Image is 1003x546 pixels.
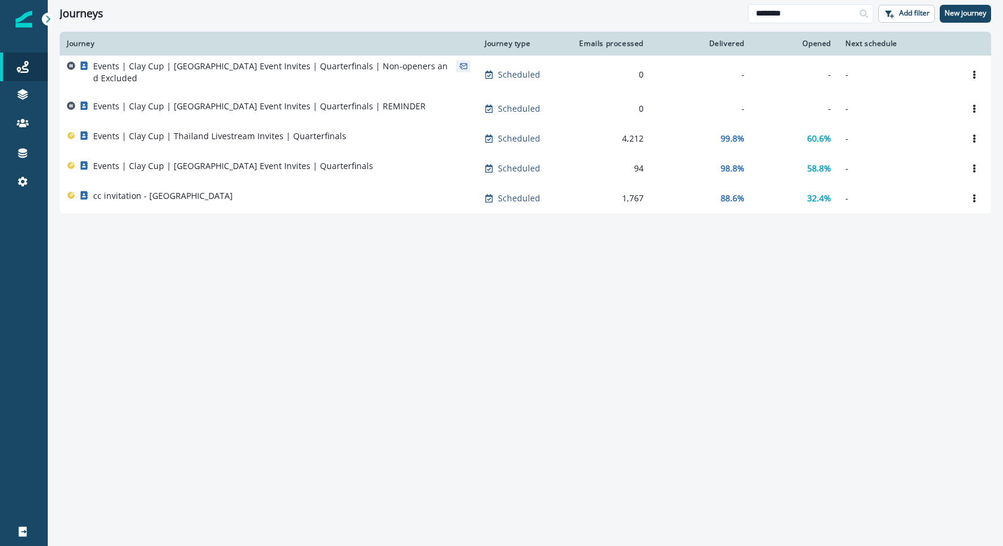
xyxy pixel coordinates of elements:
[93,130,346,142] p: Events | Clay Cup | Thailand Livestream Invites | Quarterfinals
[574,69,644,81] div: 0
[759,39,831,48] div: Opened
[965,189,984,207] button: Options
[845,192,950,204] p: -
[60,56,991,94] a: Events | Clay Cup | [GEOGRAPHIC_DATA] Event Invites | Quarterfinals | Non-openers and ExcludedSch...
[721,162,744,174] p: 98.8%
[574,39,644,48] div: Emails processed
[498,69,540,81] p: Scheduled
[965,66,984,84] button: Options
[759,103,831,115] div: -
[485,39,560,48] div: Journey type
[67,39,470,48] div: Journey
[759,69,831,81] div: -
[498,162,540,174] p: Scheduled
[60,183,991,213] a: cc invitation - [GEOGRAPHIC_DATA]Scheduled1,76788.6%32.4%-Options
[721,133,744,145] p: 99.8%
[574,103,644,115] div: 0
[807,192,831,204] p: 32.4%
[658,103,744,115] div: -
[574,192,644,204] div: 1,767
[16,11,32,27] img: Inflection
[878,5,935,23] button: Add filter
[845,69,950,81] p: -
[721,192,744,204] p: 88.6%
[658,39,744,48] div: Delivered
[807,162,831,174] p: 58.8%
[807,133,831,145] p: 60.6%
[498,192,540,204] p: Scheduled
[658,69,744,81] div: -
[574,133,644,145] div: 4,212
[944,9,986,17] p: New journey
[60,154,991,183] a: Events | Clay Cup | [GEOGRAPHIC_DATA] Event Invites | QuarterfinalsScheduled9498.8%58.8%-Options
[965,100,984,118] button: Options
[845,162,950,174] p: -
[899,9,930,17] p: Add filter
[845,103,950,115] p: -
[93,60,451,84] p: Events | Clay Cup | [GEOGRAPHIC_DATA] Event Invites | Quarterfinals | Non-openers and Excluded
[93,190,233,202] p: cc invitation - [GEOGRAPHIC_DATA]
[845,39,950,48] div: Next schedule
[965,159,984,177] button: Options
[845,133,950,145] p: -
[93,160,373,172] p: Events | Clay Cup | [GEOGRAPHIC_DATA] Event Invites | Quarterfinals
[498,133,540,145] p: Scheduled
[93,100,426,112] p: Events | Clay Cup | [GEOGRAPHIC_DATA] Event Invites | Quarterfinals | REMINDER
[60,94,991,124] a: Events | Clay Cup | [GEOGRAPHIC_DATA] Event Invites | Quarterfinals | REMINDERScheduled0---Options
[60,124,991,154] a: Events | Clay Cup | Thailand Livestream Invites | QuarterfinalsScheduled4,21299.8%60.6%-Options
[498,103,540,115] p: Scheduled
[60,7,103,20] h1: Journeys
[574,162,644,174] div: 94
[965,130,984,148] button: Options
[940,5,991,23] button: New journey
